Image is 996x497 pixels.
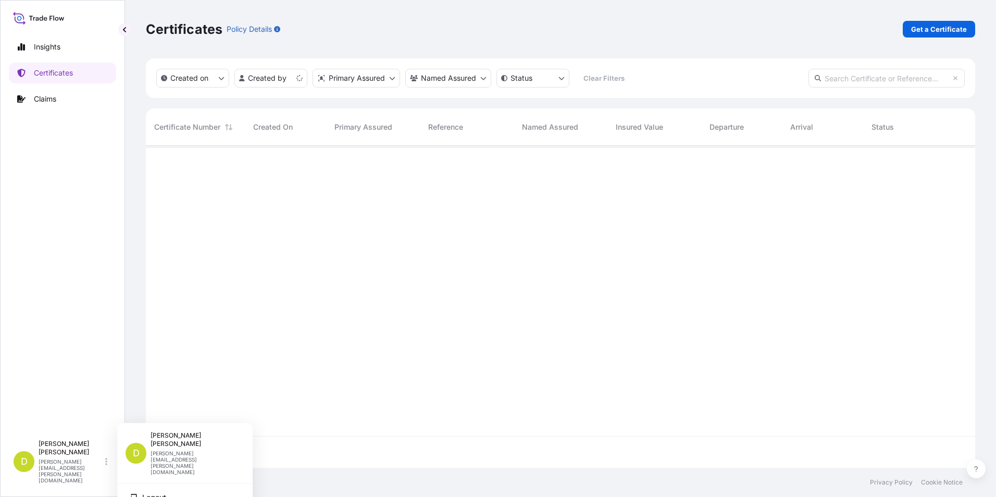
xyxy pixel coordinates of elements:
p: [PERSON_NAME] [PERSON_NAME] [39,440,103,456]
p: Primary Assured [329,73,385,83]
p: Status [511,73,532,83]
p: [PERSON_NAME] [PERSON_NAME] [151,431,236,448]
span: D [133,448,140,458]
input: Search Certificate or Reference... [808,69,965,88]
button: createdBy Filter options [234,69,307,88]
button: Clear Filters [575,70,633,86]
p: Policy Details [227,24,272,34]
p: Certificates [34,68,73,78]
p: Created by [248,73,287,83]
p: Insights [34,42,60,52]
p: Get a Certificate [911,24,967,34]
span: Reference [428,122,463,132]
span: Arrival [790,122,813,132]
a: Certificates [9,63,116,83]
a: Claims [9,89,116,109]
p: [PERSON_NAME][EMAIL_ADDRESS][PERSON_NAME][DOMAIN_NAME] [151,450,236,475]
p: Named Assured [421,73,476,83]
button: Sort [222,121,235,133]
p: [PERSON_NAME][EMAIL_ADDRESS][PERSON_NAME][DOMAIN_NAME] [39,458,103,483]
a: Get a Certificate [903,21,975,38]
p: Claims [34,94,56,104]
p: Clear Filters [583,73,625,83]
a: Privacy Policy [870,478,913,487]
a: Cookie Notice [921,478,963,487]
span: Insured Value [616,122,663,132]
button: cargoOwner Filter options [405,69,491,88]
span: D [21,456,28,467]
p: Created on [170,73,208,83]
a: Insights [9,36,116,57]
button: certificateStatus Filter options [496,69,569,88]
span: Status [871,122,894,132]
span: Named Assured [522,122,578,132]
p: Certificates [146,21,222,38]
span: Primary Assured [334,122,392,132]
button: createdOn Filter options [156,69,229,88]
button: distributor Filter options [313,69,400,88]
span: Created On [253,122,293,132]
span: Certificate Number [154,122,220,132]
span: Departure [709,122,744,132]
